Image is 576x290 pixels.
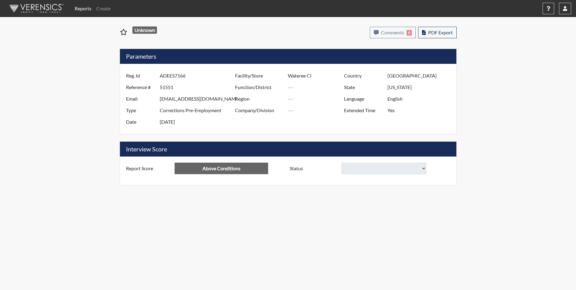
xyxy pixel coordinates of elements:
span: 0 [407,30,412,36]
input: --- [387,105,455,116]
label: Reg. Id [121,70,160,81]
button: Comments0 [370,27,416,38]
span: Comments [381,29,404,35]
input: --- [288,105,346,116]
input: --- [160,116,237,128]
span: PDF Export [428,29,453,35]
input: --- [160,93,237,105]
h5: Parameters [120,49,456,64]
input: --- [288,81,346,93]
input: --- [160,105,237,116]
input: --- [175,163,268,174]
h5: Interview Score [120,142,456,157]
label: Report Score [121,163,175,174]
input: --- [288,93,346,105]
label: Email [121,93,160,105]
label: Extended Time [339,105,387,116]
input: --- [160,70,237,81]
input: --- [288,70,346,81]
label: Facility/Store [230,70,288,81]
label: Date [121,116,160,128]
a: Reports [72,2,94,15]
div: Document a decision to hire or decline a candiate [285,163,455,174]
span: Unknown [132,26,157,34]
label: Company/Division [230,105,288,116]
input: --- [387,93,455,105]
label: Region [230,93,288,105]
label: Type [121,105,160,116]
input: --- [387,81,455,93]
label: Reference # [121,81,160,93]
button: PDF Export [418,27,457,38]
input: --- [160,81,237,93]
label: Function/District [230,81,288,93]
input: --- [387,70,455,81]
label: Language [339,93,387,105]
label: Status [285,163,342,174]
a: Create [94,2,113,15]
label: State [339,81,387,93]
label: Country [339,70,387,81]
